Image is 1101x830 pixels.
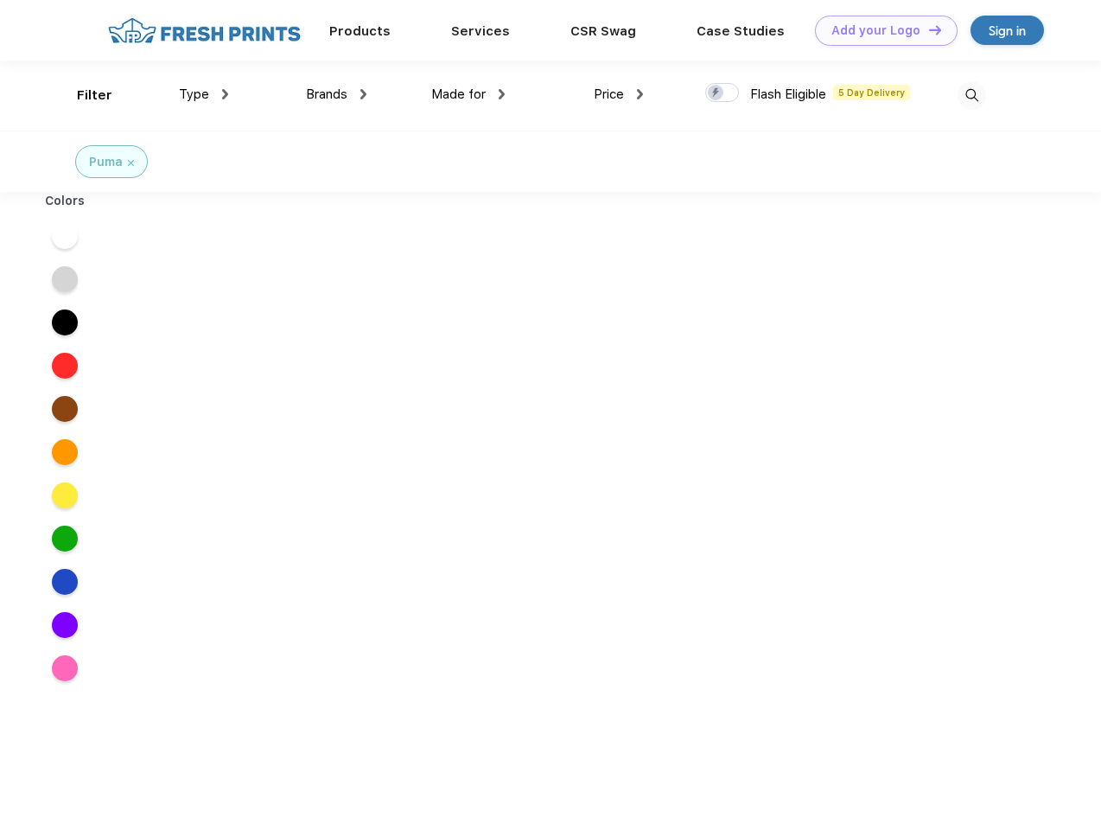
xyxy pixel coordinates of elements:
[329,23,391,39] a: Products
[32,192,99,210] div: Colors
[451,23,510,39] a: Services
[989,21,1026,41] div: Sign in
[222,89,228,99] img: dropdown.png
[306,86,347,102] span: Brands
[103,16,306,46] img: fo%20logo%202.webp
[929,25,941,35] img: DT
[360,89,366,99] img: dropdown.png
[958,81,986,110] img: desktop_search.svg
[594,86,624,102] span: Price
[750,86,826,102] span: Flash Eligible
[831,23,920,38] div: Add your Logo
[971,16,1044,45] a: Sign in
[431,86,486,102] span: Made for
[179,86,209,102] span: Type
[637,89,643,99] img: dropdown.png
[499,89,505,99] img: dropdown.png
[77,86,112,105] div: Filter
[570,23,636,39] a: CSR Swag
[128,160,134,166] img: filter_cancel.svg
[833,85,910,100] span: 5 Day Delivery
[89,153,123,171] div: Puma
